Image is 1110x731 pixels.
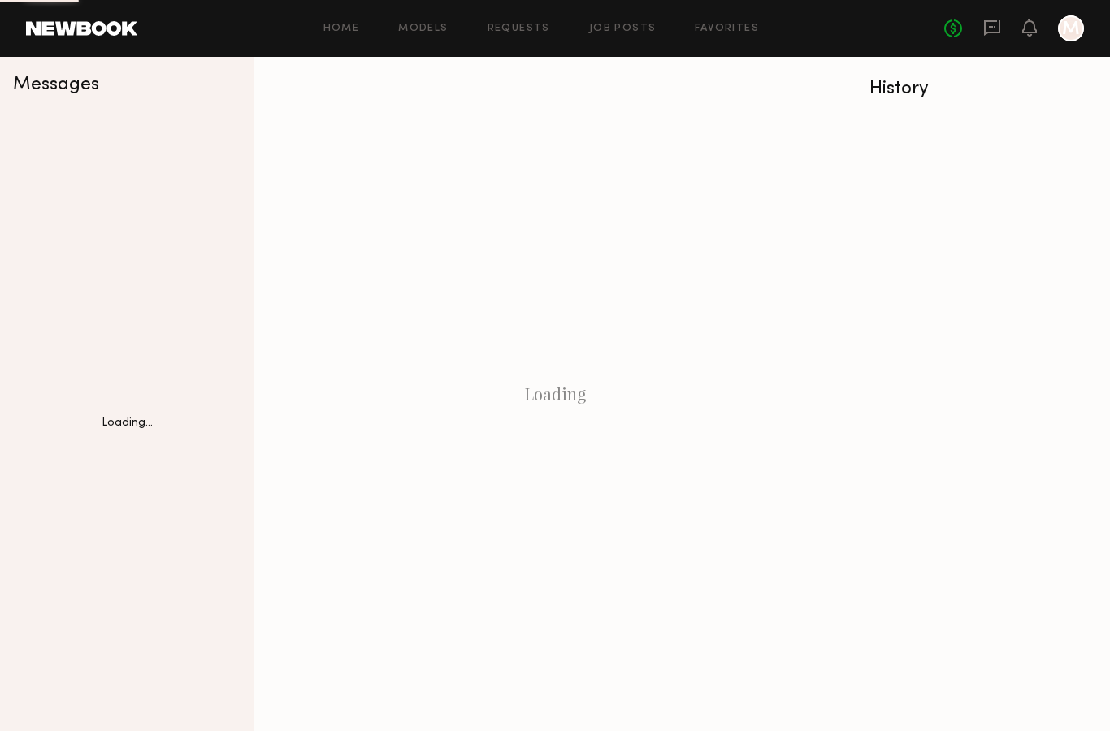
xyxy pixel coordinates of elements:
a: Favorites [695,24,759,34]
a: Home [323,24,360,34]
a: Requests [488,24,550,34]
a: M [1058,15,1084,41]
a: Models [398,24,448,34]
div: Loading... [102,417,153,429]
span: Messages [13,76,99,94]
a: Job Posts [589,24,657,34]
div: Loading [254,57,856,731]
div: History [869,80,1097,98]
